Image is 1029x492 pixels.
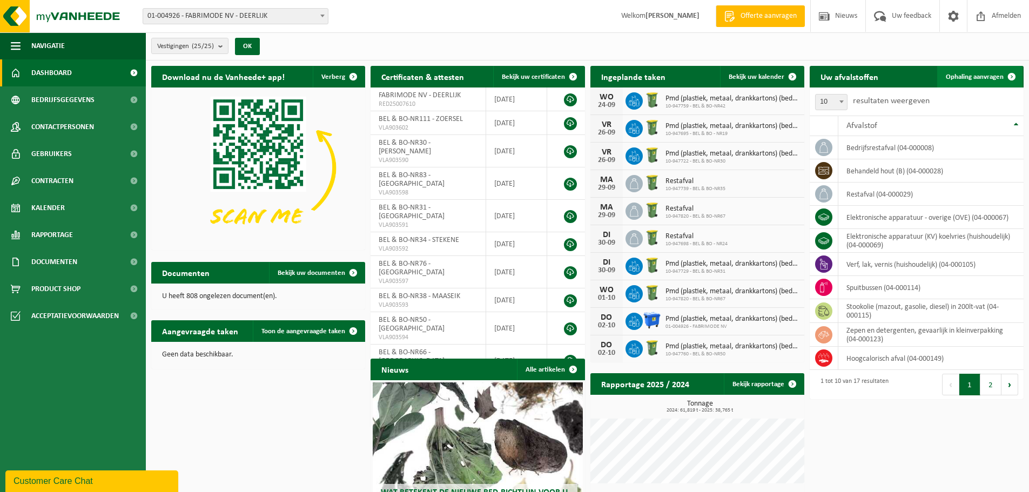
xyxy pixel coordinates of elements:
[596,176,617,184] div: MA
[5,468,180,492] iframe: chat widget
[590,373,700,394] h2: Rapportage 2025 / 2024
[980,374,1001,395] button: 2
[486,87,547,111] td: [DATE]
[1001,374,1018,395] button: Next
[162,351,354,359] p: Geen data beschikbaar.
[838,206,1024,229] td: elektronische apparatuur - overige (OVE) (04-000067)
[379,188,477,197] span: VLA903598
[643,228,661,247] img: WB-0240-HPE-GN-51
[31,32,65,59] span: Navigatie
[838,159,1024,183] td: behandeld hout (B) (04-000028)
[665,351,799,358] span: 10-947760 - BEL & BO-NR50
[838,136,1024,159] td: bedrijfsrestafval (04-000008)
[665,315,799,323] span: Pmd (plastiek, metaal, drankkartons) (bedrijven)
[379,139,431,156] span: BEL & BO-NR30 - [PERSON_NAME]
[157,38,214,55] span: Vestigingen
[596,313,617,322] div: DO
[665,342,799,351] span: Pmd (plastiek, metaal, drankkartons) (bedrijven)
[665,268,799,275] span: 10-947729 - BEL & BO-NR31
[838,299,1024,323] td: stookolie (mazout, gasolie, diesel) in 200lt-vat (04-000115)
[162,293,354,300] p: U heeft 808 ongelezen document(en).
[31,140,72,167] span: Gebruikers
[596,258,617,267] div: DI
[596,212,617,219] div: 29-09
[596,157,617,164] div: 26-09
[31,302,119,329] span: Acceptatievoorwaarden
[853,97,930,105] label: resultaten weergeven
[371,66,475,87] h2: Certificaten & attesten
[502,73,565,80] span: Bekijk uw certificaten
[738,11,799,22] span: Offerte aanvragen
[143,8,328,24] span: 01-004926 - FABRIMODE NV - DEERLIJK
[816,95,847,110] span: 10
[665,205,725,213] span: Restafval
[313,66,364,87] button: Verberg
[379,277,477,286] span: VLA903597
[946,73,1004,80] span: Ophaling aanvragen
[486,345,547,377] td: [DATE]
[321,73,345,80] span: Verberg
[151,38,228,54] button: Vestigingen(25/25)
[143,9,328,24] span: 01-004926 - FABRIMODE NV - DEERLIJK
[379,301,477,309] span: VLA903593
[253,320,364,342] a: Toon de aangevraagde taken
[486,167,547,200] td: [DATE]
[838,183,1024,206] td: restafval (04-000029)
[31,248,77,275] span: Documenten
[486,200,547,232] td: [DATE]
[815,373,889,396] div: 1 tot 10 van 17 resultaten
[596,184,617,192] div: 29-09
[665,150,799,158] span: Pmd (plastiek, metaal, drankkartons) (bedrijven)
[486,256,547,288] td: [DATE]
[486,135,547,167] td: [DATE]
[665,323,799,330] span: 01-004926 - FABRIMODE NV
[665,177,725,186] span: Restafval
[379,91,461,99] span: FABRIMODE NV - DEERLIJK
[269,262,364,284] a: Bekijk uw documenten
[31,275,80,302] span: Product Shop
[151,262,220,283] h2: Documenten
[596,322,617,329] div: 02-10
[838,323,1024,347] td: zepen en detergenten, gevaarlijk in kleinverpakking (04-000123)
[379,236,459,244] span: BEL & BO-NR34 - STEKENE
[379,100,477,109] span: RED25007610
[665,232,728,241] span: Restafval
[838,347,1024,370] td: hoogcalorisch afval (04-000149)
[31,221,73,248] span: Rapportage
[486,232,547,256] td: [DATE]
[665,131,799,137] span: 10-947695 - BEL & BO - NR19
[493,66,584,87] a: Bekijk uw certificaten
[838,229,1024,253] td: elektronische apparatuur (KV) koelvries (huishoudelijk) (04-000069)
[517,359,584,380] a: Alle artikelen
[716,5,805,27] a: Offerte aanvragen
[665,260,799,268] span: Pmd (plastiek, metaal, drankkartons) (bedrijven)
[235,38,260,55] button: OK
[379,348,445,365] span: BEL & BO-NR66 - [GEOGRAPHIC_DATA]
[31,194,65,221] span: Kalender
[643,311,661,329] img: WB-1100-HPE-BE-01
[379,171,445,188] span: BEL & BO-NR83 - [GEOGRAPHIC_DATA]
[838,253,1024,276] td: verf, lak, vernis (huishoudelijk) (04-000105)
[486,312,547,345] td: [DATE]
[596,120,617,129] div: VR
[643,146,661,164] img: WB-0240-HPE-GN-51
[643,173,661,192] img: WB-0240-HPE-GN-51
[596,148,617,157] div: VR
[379,156,477,165] span: VLA903590
[596,400,804,413] h3: Tonnage
[643,339,661,357] img: WB-0240-HPE-GN-51
[261,328,345,335] span: Toon de aangevraagde taken
[486,111,547,135] td: [DATE]
[665,186,725,192] span: 10-947739 - BEL & BO-NR35
[379,204,445,220] span: BEL & BO-NR31 - [GEOGRAPHIC_DATA]
[31,86,95,113] span: Bedrijfsgegevens
[596,408,804,413] span: 2024: 61,819 t - 2025: 38,765 t
[596,341,617,349] div: DO
[596,294,617,302] div: 01-10
[810,66,889,87] h2: Uw afvalstoffen
[665,95,799,103] span: Pmd (plastiek, metaal, drankkartons) (bedrijven)
[815,94,848,110] span: 10
[643,91,661,109] img: WB-0240-HPE-GN-51
[31,167,73,194] span: Contracten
